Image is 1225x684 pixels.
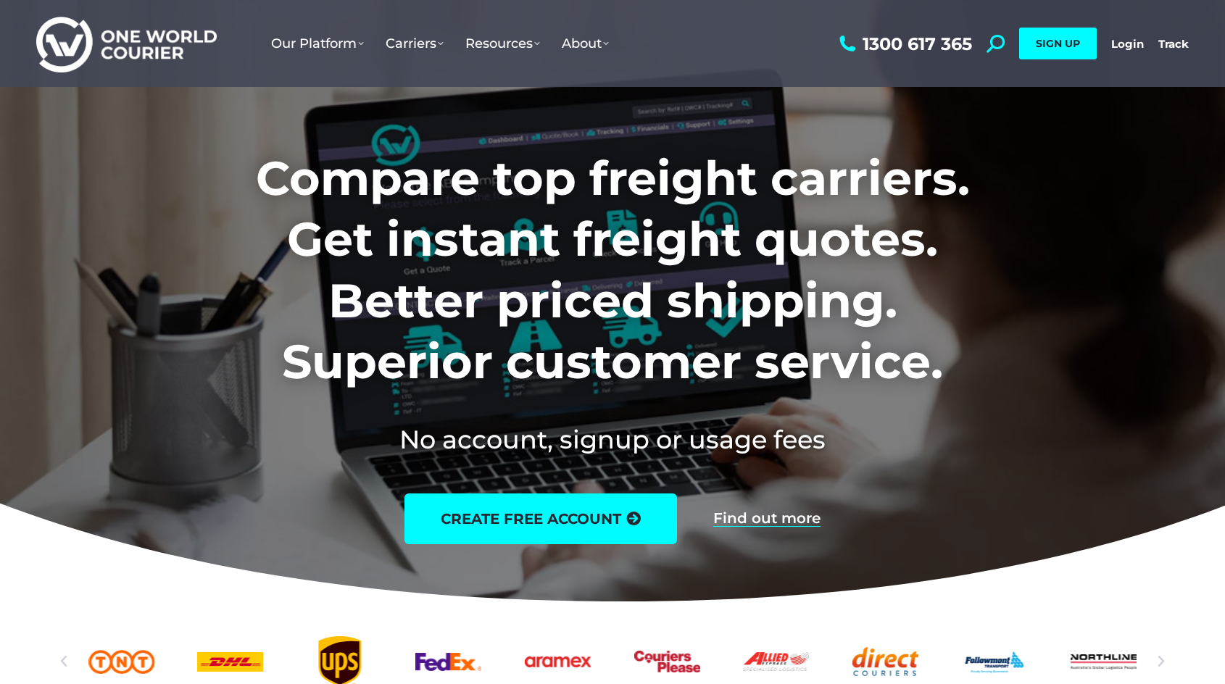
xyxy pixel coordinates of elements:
[404,493,677,544] a: create free account
[36,14,217,73] img: One World Courier
[386,36,444,51] span: Carriers
[562,36,609,51] span: About
[160,422,1066,457] h2: No account, signup or usage fees
[260,21,375,66] a: Our Platform
[713,511,821,527] a: Find out more
[375,21,454,66] a: Carriers
[271,36,364,51] span: Our Platform
[1019,28,1097,59] a: SIGN UP
[836,35,972,53] a: 1300 617 365
[1036,37,1080,50] span: SIGN UP
[465,36,540,51] span: Resources
[551,21,620,66] a: About
[1158,37,1189,51] a: Track
[454,21,551,66] a: Resources
[1111,37,1144,51] a: Login
[160,148,1066,393] h1: Compare top freight carriers. Get instant freight quotes. Better priced shipping. Superior custom...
